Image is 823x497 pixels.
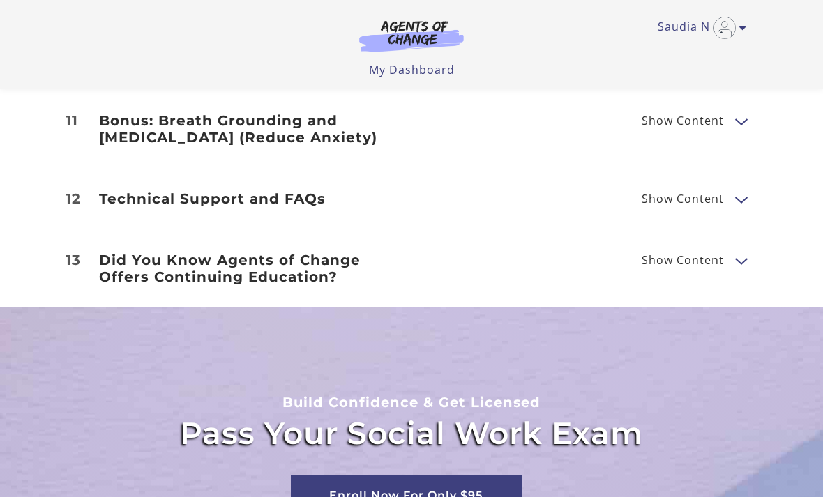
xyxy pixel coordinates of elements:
span: Show Content [642,115,724,126]
span: Show Content [642,193,724,204]
p: Build Confidence & Get Licensed [133,391,690,414]
button: Show Content [735,112,746,130]
img: Agents of Change Logo [345,20,478,52]
span: 11 [66,114,78,128]
button: Show Content [735,252,746,269]
button: Show Content [735,190,746,208]
a: My Dashboard [369,62,455,77]
h3: Bonus: Breath Grounding and [MEDICAL_DATA] (Reduce Anxiety) [99,112,395,146]
span: Show Content [642,254,724,266]
a: Toggle menu [658,17,739,39]
h3: Did You Know Agents of Change Offers Continuing Education? [99,252,395,285]
span: 12 [66,192,81,206]
h2: Pass Your Social Work Exam [133,413,690,453]
h3: Technical Support and FAQs [99,190,395,207]
span: 13 [66,253,81,267]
